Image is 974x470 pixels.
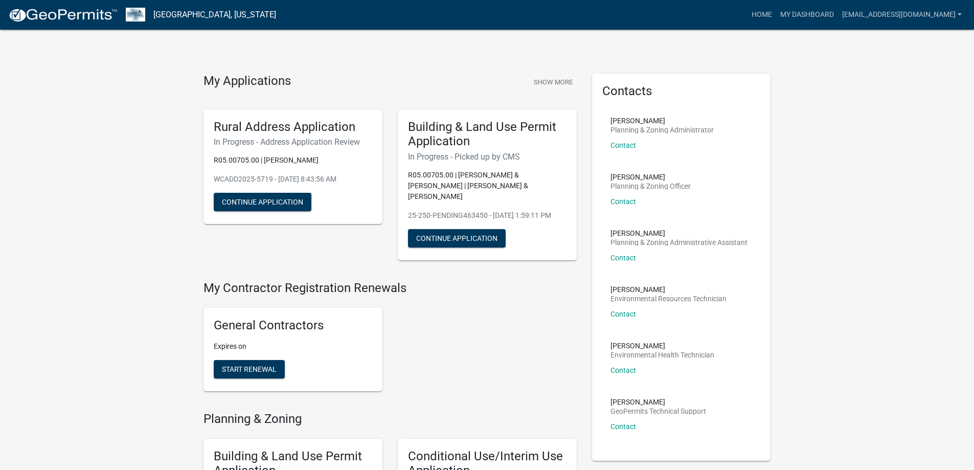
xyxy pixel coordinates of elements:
[610,197,636,206] a: Contact
[214,193,311,211] button: Continue Application
[203,412,577,427] h4: Planning & Zoning
[408,120,567,149] h5: Building & Land Use Permit Application
[602,84,761,99] h5: Contacts
[214,174,372,185] p: WCADD2025-5719 - [DATE] 8:43:56 AM
[203,281,577,399] wm-registration-list-section: My Contractor Registration Renewals
[214,318,372,333] h5: General Contractors
[610,126,714,133] p: Planning & Zoning Administrator
[610,351,714,359] p: Environmental Health Technician
[610,183,691,190] p: Planning & Zoning Officer
[748,5,776,25] a: Home
[610,141,636,149] a: Contact
[610,230,748,237] p: [PERSON_NAME]
[153,6,276,24] a: [GEOGRAPHIC_DATA], [US_STATE]
[408,210,567,221] p: 25-250-PENDING463450 - [DATE] 1:59:11 PM
[214,360,285,378] button: Start Renewal
[610,398,706,406] p: [PERSON_NAME]
[610,342,714,349] p: [PERSON_NAME]
[610,295,727,302] p: Environmental Resources Technician
[408,229,506,248] button: Continue Application
[203,74,291,89] h4: My Applications
[222,365,277,373] span: Start Renewal
[214,155,372,166] p: R05.00705.00 | [PERSON_NAME]
[610,173,691,181] p: [PERSON_NAME]
[408,170,567,202] p: R05.00705.00 | [PERSON_NAME] & [PERSON_NAME] | [PERSON_NAME] & [PERSON_NAME]
[610,408,706,415] p: GeoPermits Technical Support
[610,117,714,124] p: [PERSON_NAME]
[776,5,838,25] a: My Dashboard
[610,239,748,246] p: Planning & Zoning Administrative Assistant
[408,152,567,162] h6: In Progress - Picked up by CMS
[203,281,577,296] h4: My Contractor Registration Renewals
[610,366,636,374] a: Contact
[214,137,372,147] h6: In Progress - Address Application Review
[610,310,636,318] a: Contact
[214,120,372,135] h5: Rural Address Application
[610,422,636,431] a: Contact
[610,286,727,293] p: [PERSON_NAME]
[838,5,966,25] a: [EMAIL_ADDRESS][DOMAIN_NAME]
[610,254,636,262] a: Contact
[126,8,145,21] img: Wabasha County, Minnesota
[530,74,577,91] button: Show More
[214,341,372,352] p: Expires on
